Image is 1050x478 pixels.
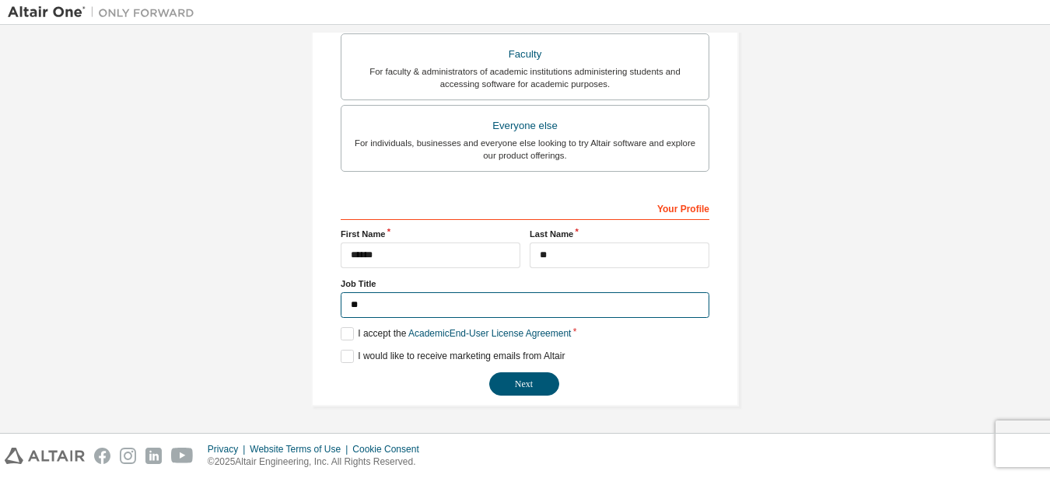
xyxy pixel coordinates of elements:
[351,115,699,137] div: Everyone else
[351,44,699,65] div: Faculty
[341,228,520,240] label: First Name
[250,443,352,455] div: Website Terms of Use
[530,228,709,240] label: Last Name
[341,195,709,220] div: Your Profile
[208,443,250,455] div: Privacy
[208,455,429,469] p: © 2025 Altair Engineering, Inc. All Rights Reserved.
[341,350,565,363] label: I would like to receive marketing emails from Altair
[408,328,571,339] a: Academic End-User License Agreement
[5,448,85,464] img: altair_logo.svg
[145,448,162,464] img: linkedin.svg
[341,327,571,340] label: I accept the
[8,5,202,20] img: Altair One
[94,448,110,464] img: facebook.svg
[489,372,559,396] button: Next
[120,448,136,464] img: instagram.svg
[351,65,699,90] div: For faculty & administrators of academic institutions administering students and accessing softwa...
[341,277,709,290] label: Job Title
[352,443,428,455] div: Cookie Consent
[171,448,194,464] img: youtube.svg
[351,137,699,162] div: For individuals, businesses and everyone else looking to try Altair software and explore our prod...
